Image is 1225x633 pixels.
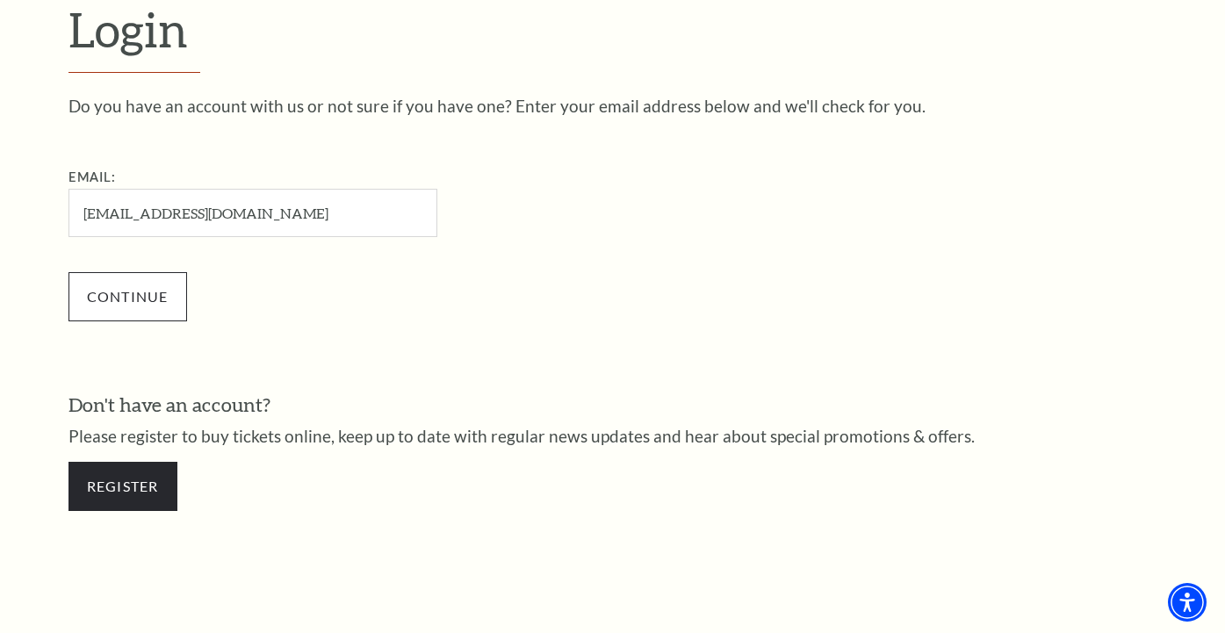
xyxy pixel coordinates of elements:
p: Do you have an account with us or not sure if you have one? Enter your email address below and we... [68,97,1157,114]
h3: Don't have an account? [68,392,1157,419]
label: Email: [68,169,117,184]
input: Submit button [68,272,187,321]
input: Required [68,189,437,237]
a: Register [68,462,177,511]
div: Accessibility Menu [1168,583,1207,622]
p: Please register to buy tickets online, keep up to date with regular news updates and hear about s... [68,428,1157,444]
span: Login [68,1,188,57]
